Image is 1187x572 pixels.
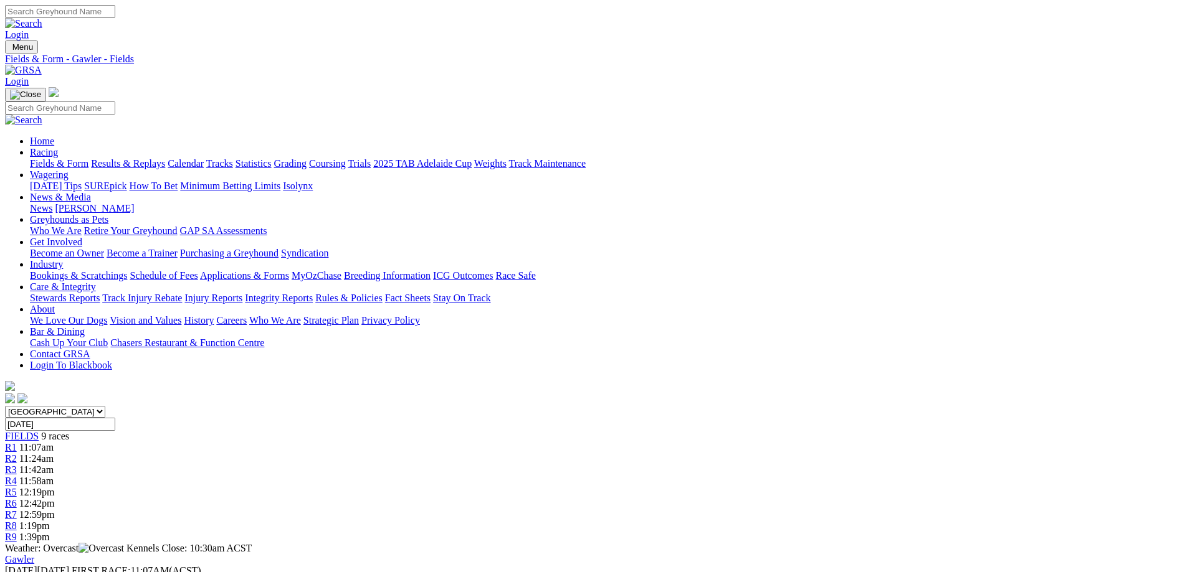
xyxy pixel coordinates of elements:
[5,453,17,464] a: R2
[5,65,42,76] img: GRSA
[180,225,267,236] a: GAP SA Assessments
[30,248,1182,259] div: Get Involved
[303,315,359,326] a: Strategic Plan
[216,315,247,326] a: Careers
[30,304,55,314] a: About
[102,293,182,303] a: Track Injury Rebate
[84,225,178,236] a: Retire Your Greyhound
[130,270,198,281] a: Schedule of Fees
[19,487,55,497] span: 12:19pm
[19,476,54,486] span: 11:58am
[30,237,82,247] a: Get Involved
[5,464,17,475] a: R3
[5,418,115,431] input: Select date
[433,293,490,303] a: Stay On Track
[348,158,371,169] a: Trials
[5,88,46,101] button: Toggle navigation
[84,181,126,191] a: SUREpick
[5,54,1182,65] div: Fields & Form - Gawler - Fields
[30,337,108,348] a: Cash Up Your Club
[30,281,96,292] a: Care & Integrity
[30,337,1182,349] div: Bar & Dining
[495,270,535,281] a: Race Safe
[180,248,279,258] a: Purchasing a Greyhound
[474,158,507,169] a: Weights
[30,326,85,337] a: Bar & Dining
[245,293,313,303] a: Integrity Reports
[30,270,127,281] a: Bookings & Scratchings
[274,158,307,169] a: Grading
[200,270,289,281] a: Applications & Forms
[361,315,420,326] a: Privacy Policy
[5,476,17,486] a: R4
[30,293,100,303] a: Stewards Reports
[281,248,328,258] a: Syndication
[30,225,1182,237] div: Greyhounds as Pets
[41,431,69,441] span: 9 races
[126,543,252,553] span: Kennels Close: 10:30am ACST
[110,315,181,326] a: Vision and Values
[5,76,29,87] a: Login
[19,498,55,509] span: 12:42pm
[55,203,134,213] a: [PERSON_NAME]
[17,393,27,403] img: twitter.svg
[130,181,178,191] a: How To Bet
[5,509,17,520] a: R7
[30,136,54,146] a: Home
[19,453,54,464] span: 11:24am
[5,115,42,126] img: Search
[30,203,1182,214] div: News & Media
[91,158,165,169] a: Results & Replays
[373,158,472,169] a: 2025 TAB Adelaide Cup
[236,158,272,169] a: Statistics
[309,158,346,169] a: Coursing
[5,101,115,115] input: Search
[19,442,54,452] span: 11:07am
[30,169,69,180] a: Wagering
[5,487,17,497] a: R5
[30,147,58,157] a: Racing
[180,181,280,191] a: Minimum Betting Limits
[79,543,124,554] img: Overcast
[110,337,264,348] a: Chasers Restaurant & Function Centre
[5,520,17,531] a: R8
[5,5,115,18] input: Search
[30,248,104,258] a: Become an Owner
[19,509,55,520] span: 12:59pm
[206,158,233,169] a: Tracks
[19,520,50,531] span: 1:19pm
[5,431,39,441] a: FIELDS
[30,315,107,326] a: We Love Our Dogs
[5,498,17,509] a: R6
[5,40,38,54] button: Toggle navigation
[10,90,41,100] img: Close
[12,42,33,52] span: Menu
[30,192,91,202] a: News & Media
[283,181,313,191] a: Isolynx
[30,360,112,370] a: Login To Blackbook
[30,181,82,191] a: [DATE] Tips
[30,158,1182,169] div: Racing
[5,442,17,452] a: R1
[184,293,242,303] a: Injury Reports
[249,315,301,326] a: Who We Are
[5,532,17,542] a: R9
[30,203,52,213] a: News
[30,259,63,270] a: Industry
[30,225,82,236] a: Who We Are
[30,158,88,169] a: Fields & Form
[385,293,431,303] a: Fact Sheets
[509,158,586,169] a: Track Maintenance
[107,248,178,258] a: Become a Trainer
[30,293,1182,304] div: Care & Integrity
[30,349,90,359] a: Contact GRSA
